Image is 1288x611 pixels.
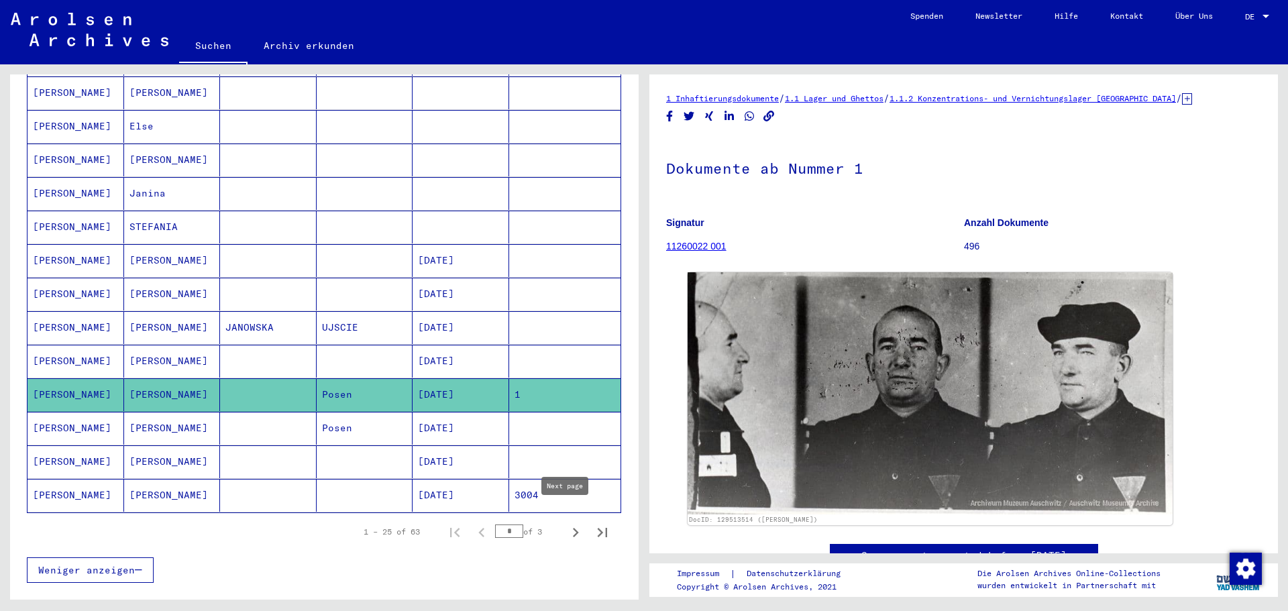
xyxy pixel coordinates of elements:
[1230,553,1262,585] img: Zustimmung ändern
[413,244,509,277] mat-cell: [DATE]
[124,244,221,277] mat-cell: [PERSON_NAME]
[11,13,168,46] img: Arolsen_neg.svg
[964,217,1049,228] b: Anzahl Dokumente
[28,177,124,210] mat-cell: [PERSON_NAME]
[124,378,221,411] mat-cell: [PERSON_NAME]
[779,92,785,104] span: /
[28,211,124,243] mat-cell: [PERSON_NAME]
[124,278,221,311] mat-cell: [PERSON_NAME]
[689,516,818,523] a: DocID: 129513514 ([PERSON_NAME])
[124,479,221,512] mat-cell: [PERSON_NAME]
[666,93,779,103] a: 1 Inhaftierungsdokumente
[28,76,124,109] mat-cell: [PERSON_NAME]
[1245,12,1260,21] span: DE
[666,241,727,252] a: 11260022 001
[883,92,890,104] span: /
[677,567,857,581] div: |
[124,412,221,445] mat-cell: [PERSON_NAME]
[413,345,509,378] mat-cell: [DATE]
[124,311,221,344] mat-cell: [PERSON_NAME]
[677,581,857,593] p: Copyright © Arolsen Archives, 2021
[28,479,124,512] mat-cell: [PERSON_NAME]
[785,93,883,103] a: 1.1 Lager und Ghettos
[124,345,221,378] mat-cell: [PERSON_NAME]
[124,177,221,210] mat-cell: Janina
[666,137,1261,197] h1: Dokumente ab Nummer 1
[677,567,730,581] a: Impressum
[124,144,221,176] mat-cell: [PERSON_NAME]
[28,278,124,311] mat-cell: [PERSON_NAME]
[666,217,704,228] b: Signatur
[977,579,1161,592] p: wurden entwickelt in Partnerschaft mit
[1214,563,1264,596] img: yv_logo.png
[248,30,370,62] a: Archiv erkunden
[28,378,124,411] mat-cell: [PERSON_NAME]
[722,108,737,125] button: Share on LinkedIn
[1176,92,1182,104] span: /
[441,518,468,545] button: First page
[220,311,317,344] mat-cell: JANOWSKA
[28,144,124,176] mat-cell: [PERSON_NAME]
[682,108,696,125] button: Share on Twitter
[743,108,757,125] button: Share on WhatsApp
[28,110,124,143] mat-cell: [PERSON_NAME]
[702,108,716,125] button: Share on Xing
[736,567,857,581] a: Datenschutzerklärung
[28,311,124,344] mat-cell: [PERSON_NAME]
[124,110,221,143] mat-cell: Else
[762,108,776,125] button: Copy link
[977,567,1161,579] p: Die Arolsen Archives Online-Collections
[509,378,621,411] mat-cell: 1
[890,93,1176,103] a: 1.1.2 Konzentrations- und Vernichtungslager [GEOGRAPHIC_DATA]
[317,311,413,344] mat-cell: UJSCIE
[317,378,413,411] mat-cell: Posen
[964,239,1261,254] p: 496
[688,272,1173,514] img: 001.jpg
[28,345,124,378] mat-cell: [PERSON_NAME]
[413,445,509,478] mat-cell: [DATE]
[562,518,589,545] button: Next page
[28,412,124,445] mat-cell: [PERSON_NAME]
[468,518,495,545] button: Previous page
[413,311,509,344] mat-cell: [DATE]
[38,564,135,576] span: Weniger anzeigen
[179,30,248,64] a: Suchen
[124,445,221,478] mat-cell: [PERSON_NAME]
[861,549,1067,563] a: See comments created before [DATE]
[28,244,124,277] mat-cell: [PERSON_NAME]
[124,76,221,109] mat-cell: [PERSON_NAME]
[317,412,413,445] mat-cell: Posen
[413,278,509,311] mat-cell: [DATE]
[413,412,509,445] mat-cell: [DATE]
[124,211,221,243] mat-cell: STEFANIA
[413,378,509,411] mat-cell: [DATE]
[28,445,124,478] mat-cell: [PERSON_NAME]
[589,518,616,545] button: Last page
[509,479,621,512] mat-cell: 3004
[663,108,677,125] button: Share on Facebook
[364,526,420,538] div: 1 – 25 of 63
[413,479,509,512] mat-cell: [DATE]
[27,557,154,583] button: Weniger anzeigen
[495,525,562,538] div: of 3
